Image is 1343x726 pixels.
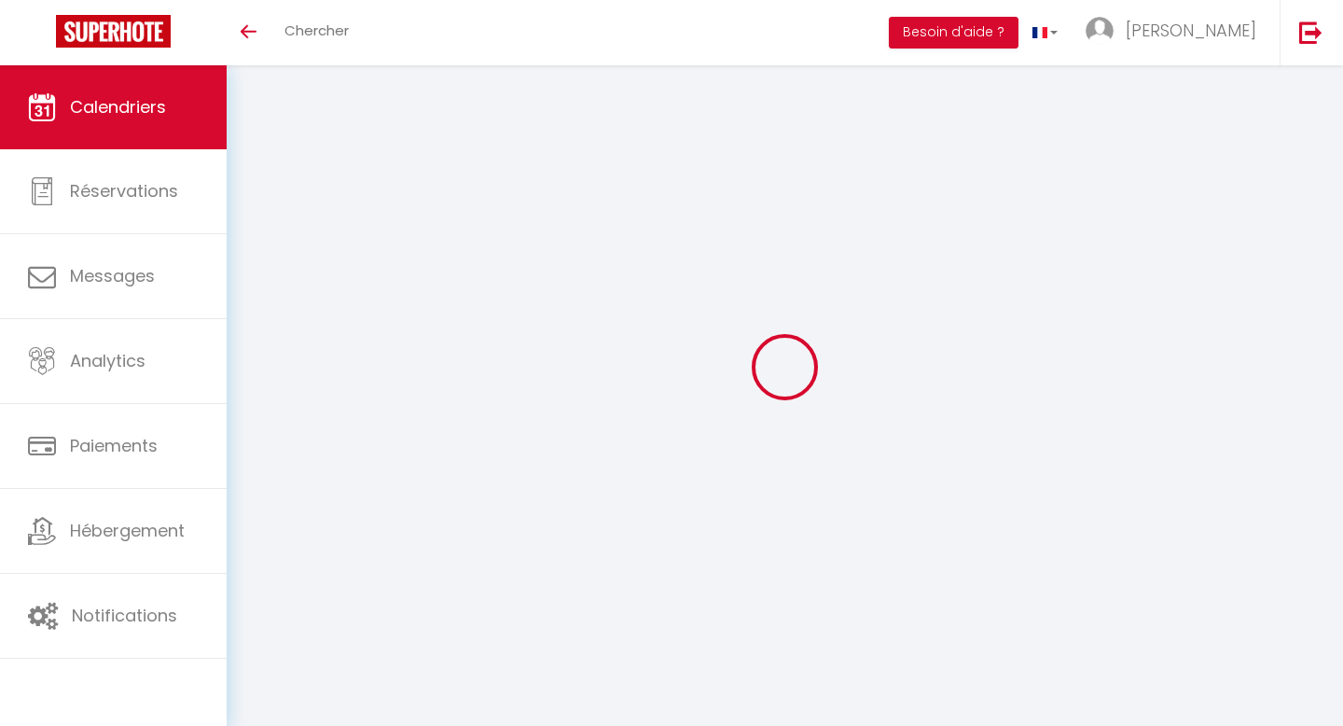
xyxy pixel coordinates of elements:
span: Notifications [72,604,177,627]
span: [PERSON_NAME] [1126,19,1256,42]
img: logout [1299,21,1322,44]
img: ... [1086,17,1114,45]
span: Calendriers [70,95,166,119]
span: Paiements [70,434,158,457]
span: Chercher [284,21,349,40]
button: Besoin d'aide ? [889,17,1018,49]
span: Messages [70,264,155,287]
span: Réservations [70,179,178,202]
span: Analytics [70,349,145,372]
img: Super Booking [56,15,171,48]
span: Hébergement [70,519,185,542]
